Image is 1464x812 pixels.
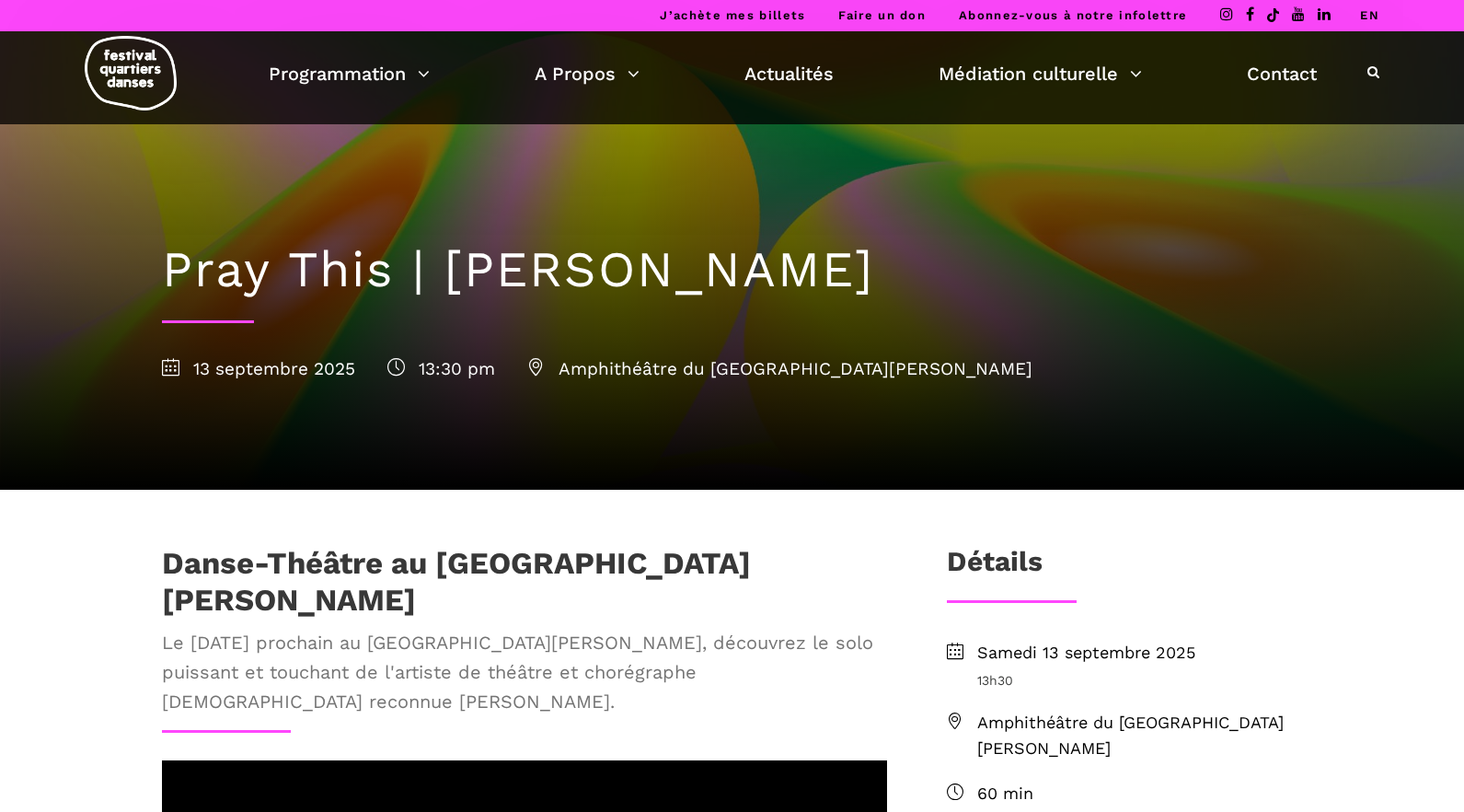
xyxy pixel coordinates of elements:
[269,58,430,89] a: Programmation
[1247,58,1317,89] a: Contact
[527,358,1032,379] span: Amphithéâtre du [GEOGRAPHIC_DATA][PERSON_NAME]
[660,8,805,22] a: J’achète mes billets
[838,8,926,22] a: Faire un don
[977,710,1303,763] span: Amphithéâtre du [GEOGRAPHIC_DATA][PERSON_NAME]
[535,58,640,89] a: A Propos
[162,358,355,379] span: 13 septembre 2025
[947,545,1043,591] h3: Détails
[162,240,1303,300] h1: Pray This | [PERSON_NAME]
[977,781,1303,807] span: 60 min
[162,628,887,716] span: Le [DATE] prochain au [GEOGRAPHIC_DATA][PERSON_NAME], découvrez le solo puissant et touchant de l...
[744,58,834,89] a: Actualités
[85,36,177,110] img: logo-fqd-med
[939,58,1142,89] a: Médiation culturelle
[959,8,1187,22] a: Abonnez-vous à notre infolettre
[387,358,495,379] span: 13:30 pm
[1360,8,1379,22] a: EN
[977,640,1303,667] span: Samedi 13 septembre 2025
[162,545,887,618] h1: Danse-Théâtre au [GEOGRAPHIC_DATA][PERSON_NAME]
[977,670,1303,690] span: 13h30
